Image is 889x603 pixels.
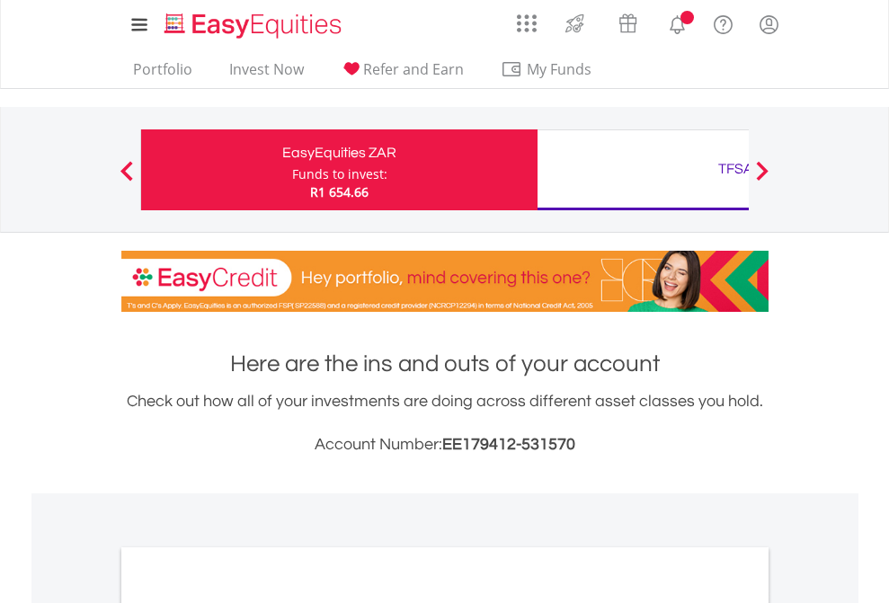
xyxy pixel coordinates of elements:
img: EasyCredit Promotion Banner [121,251,769,312]
a: My Profile [746,4,792,44]
span: R1 654.66 [310,183,369,200]
a: Notifications [654,4,700,40]
span: EE179412-531570 [442,436,575,453]
img: grid-menu-icon.svg [517,13,537,33]
span: My Funds [501,58,618,81]
div: EasyEquities ZAR [152,140,527,165]
div: Check out how all of your investments are doing across different asset classes you hold. [121,389,769,457]
a: AppsGrid [505,4,548,33]
button: Next [744,170,780,188]
button: Previous [109,170,145,188]
a: Vouchers [601,4,654,38]
span: Refer and Earn [363,59,464,79]
div: Funds to invest: [292,165,387,183]
a: Refer and Earn [333,60,471,88]
img: EasyEquities_Logo.png [161,11,349,40]
a: Portfolio [126,60,200,88]
a: FAQ's and Support [700,4,746,40]
img: vouchers-v2.svg [613,9,643,38]
h1: Here are the ins and outs of your account [121,348,769,380]
img: thrive-v2.svg [560,9,590,38]
a: Home page [157,4,349,40]
h3: Account Number: [121,432,769,457]
a: Invest Now [222,60,311,88]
